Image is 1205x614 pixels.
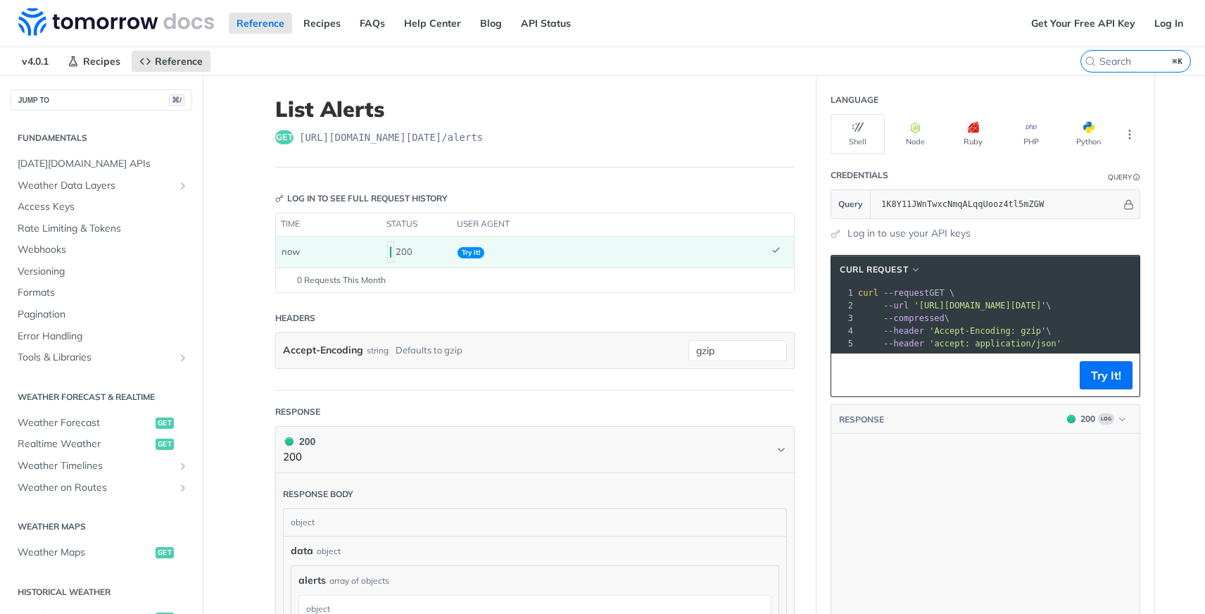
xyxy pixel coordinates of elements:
div: Query [1108,172,1132,182]
button: Shell [831,114,885,154]
kbd: ⌘K [1169,54,1187,68]
div: Log in to see full request history [275,192,448,205]
span: --header [883,326,924,336]
svg: More ellipsis [1123,128,1136,141]
div: 5 [831,337,855,350]
svg: Search [1085,56,1096,67]
div: 1 [831,287,855,299]
label: Accept-Encoding [283,340,363,361]
button: cURL Request [835,263,926,277]
h2: Weather Forecast & realtime [11,391,192,403]
span: [DATE][DOMAIN_NAME] APIs [18,157,189,171]
span: cURL Request [840,263,908,276]
a: Versioning [11,261,192,282]
div: string [367,340,389,361]
div: Response body [283,488,353,501]
span: --url [883,301,909,311]
th: user agent [452,213,766,236]
div: 3 [831,312,855,325]
div: 200 [283,434,315,449]
button: Show subpages for Weather Timelines [177,461,189,472]
div: object [284,509,783,536]
div: Defaults to gzip [396,340,462,361]
button: Try It! [1080,361,1133,389]
span: Rate Limiting & Tokens [18,222,189,236]
h1: List Alerts [275,96,795,122]
span: 0 Requests This Month [297,274,386,287]
span: Weather Forecast [18,416,152,430]
span: now [282,246,300,257]
span: \ [858,301,1052,311]
div: object [317,545,341,558]
span: https://api.tomorrow.io/v4/alerts [299,130,483,144]
h2: Fundamentals [11,132,192,144]
span: Error Handling [18,330,189,344]
a: Pagination [11,304,192,325]
span: Query [838,198,863,211]
span: Reference [155,55,203,68]
a: FAQs [352,13,393,34]
p: 200 [283,449,315,465]
span: Pagination [18,308,189,322]
button: 200 200200 [283,434,787,465]
span: Weather Maps [18,546,152,560]
span: 200 [390,246,391,258]
input: apikey [874,190,1121,218]
span: Versioning [18,265,189,279]
a: Recipes [60,51,128,72]
span: curl [858,288,878,298]
div: Credentials [831,169,888,182]
button: Hide [1121,197,1136,211]
a: Reference [132,51,210,72]
button: Copy to clipboard [838,365,858,386]
span: Try It! [458,247,484,258]
span: GET \ [858,288,954,298]
div: 2 [831,299,855,312]
span: Webhooks [18,243,189,257]
button: Node [888,114,942,154]
a: Blog [472,13,510,34]
a: Reference [229,13,292,34]
span: Weather on Routes [18,481,174,495]
button: JUMP TO⌘/ [11,89,192,111]
svg: Chevron [776,444,787,456]
a: Weather Mapsget [11,542,192,563]
button: RESPONSE [838,413,885,427]
button: PHP [1004,114,1058,154]
span: Recipes [83,55,120,68]
span: get [275,130,294,144]
i: Information [1133,174,1140,181]
span: '[URL][DOMAIN_NAME][DATE]' [914,301,1046,311]
a: Weather TimelinesShow subpages for Weather Timelines [11,456,192,477]
button: More Languages [1119,124,1140,145]
a: [DATE][DOMAIN_NAME] APIs [11,153,192,175]
div: array of objects [329,575,389,587]
div: Headers [275,312,315,325]
th: time [276,213,381,236]
a: Rate Limiting & Tokens [11,218,192,239]
a: Weather Data LayersShow subpages for Weather Data Layers [11,175,192,196]
button: 200200Log [1060,412,1133,426]
span: --compressed [883,313,945,323]
span: Weather Timelines [18,459,174,473]
span: Log [1098,413,1114,425]
a: Realtime Weatherget [11,434,192,455]
span: \ [858,313,950,323]
a: API Status [513,13,579,34]
button: Python [1061,114,1116,154]
img: Tomorrow.io Weather API Docs [18,8,214,36]
div: Language [831,94,878,106]
span: Access Keys [18,200,189,214]
span: 'accept: application/json' [929,339,1061,349]
a: Get Your Free API Key [1023,13,1143,34]
button: Show subpages for Weather Data Layers [177,180,189,192]
button: Show subpages for Tools & Libraries [177,352,189,363]
a: Log In [1147,13,1191,34]
a: Formats [11,282,192,303]
span: ⌘/ [169,94,184,106]
div: 4 [831,325,855,337]
span: --request [883,288,929,298]
a: Error Handling [11,326,192,347]
span: get [156,418,174,429]
span: \ [858,326,1052,336]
